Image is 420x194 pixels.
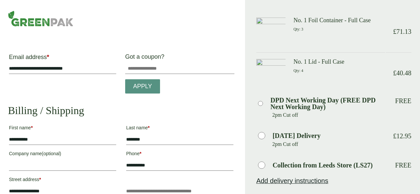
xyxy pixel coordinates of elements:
[294,58,385,66] h3: No. 1 Lid - Full Case
[393,28,396,35] span: £
[395,161,411,169] p: Free
[294,69,303,73] small: Qty: 4
[273,162,373,168] label: Collection from Leeds Store (LS27)
[393,132,411,140] bdi: 12.95
[393,69,396,77] span: £
[393,69,411,77] bdi: 40.48
[272,139,385,149] p: 2pm Cut off
[8,104,234,117] h2: Billing / Shipping
[9,123,116,134] label: First name
[273,132,321,139] label: [DATE] Delivery
[133,83,152,90] span: Apply
[39,177,41,182] abbr: required
[47,54,49,60] abbr: required
[270,97,385,110] label: DPD Next Working Day (FREE DPD Next Working Day)
[9,149,116,160] label: Company name
[31,125,33,130] abbr: required
[395,97,411,105] p: Free
[294,17,385,24] h3: No. 1 Foil Container - Full Case
[9,175,116,186] label: Street address
[125,53,167,63] label: Got a coupon?
[139,151,141,156] abbr: required
[256,177,328,184] a: Add delivery instructions
[393,28,411,35] bdi: 71.13
[272,110,385,120] p: 2pm Cut off
[148,125,149,130] abbr: required
[9,54,116,63] label: Email address
[8,11,73,27] img: GreenPak Supplies
[393,132,396,140] span: £
[126,123,233,134] label: Last name
[42,151,61,156] span: (optional)
[125,79,160,94] a: Apply
[294,27,303,32] small: Qty: 3
[126,149,233,160] label: Phone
